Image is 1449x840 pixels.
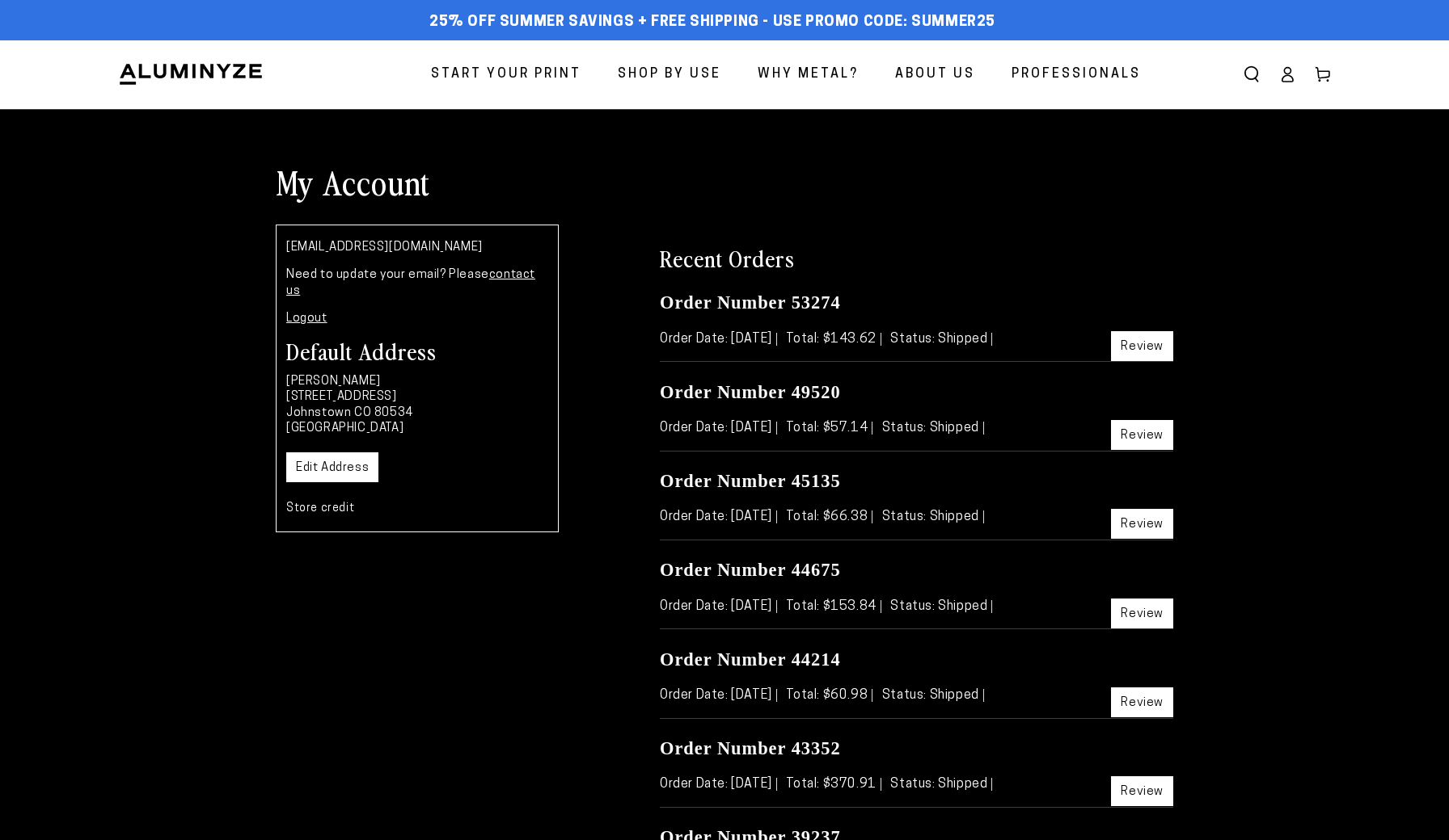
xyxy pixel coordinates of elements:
h3: Default Address [286,339,548,362]
span: Order Date: [DATE] [660,333,777,346]
a: Order Number 43352 [660,738,841,758]
a: Shop By Use [606,53,733,96]
a: contact us [286,269,535,297]
span: Order Date: [DATE] [660,600,777,613]
h2: Recent Orders [660,243,1173,272]
p: [EMAIL_ADDRESS][DOMAIN_NAME] [286,240,548,256]
a: About Us [883,53,987,96]
span: About Us [895,63,975,86]
span: Order Date: [DATE] [660,510,777,523]
span: Status: Shipped [890,600,992,613]
a: Start Your Print [419,53,594,96]
span: Status: Shipped [882,689,984,702]
a: Order Number 44214 [660,649,841,670]
span: Total: $153.84 [786,600,881,613]
a: Order Number 49520 [660,382,841,402]
span: Order Date: [DATE] [660,778,777,791]
span: 25% off Summer Savings + Free Shipping - Use Promo Code: SUMMER25 [429,14,995,31]
summary: Search our site [1234,57,1269,92]
a: Review [1111,509,1173,539]
span: Total: $370.91 [786,778,881,791]
span: Start Your Print [431,63,581,86]
p: [PERSON_NAME] [STREET_ADDRESS] Johnstown CO 80534 [GEOGRAPHIC_DATA] [286,374,548,437]
a: Review [1111,598,1173,628]
span: Status: Shipped [882,510,984,523]
span: Shop By Use [618,63,721,86]
span: Why Metal? [758,63,859,86]
h1: My Account [276,161,1173,203]
a: Edit Address [286,452,378,482]
a: Review [1111,687,1173,717]
span: Order Date: [DATE] [660,422,777,435]
span: Status: Shipped [882,422,984,435]
a: Why Metal? [746,53,871,96]
span: Total: $60.98 [786,689,872,702]
a: Review [1111,331,1173,361]
a: Store credit [286,502,354,514]
span: Professionals [1012,63,1141,86]
span: Total: $57.14 [786,422,872,435]
img: Aluminyze [118,62,264,86]
span: Status: Shipped [890,778,992,791]
a: Order Number 45135 [660,471,841,491]
span: Order Date: [DATE] [660,689,777,702]
a: Review [1111,420,1173,450]
a: Professionals [999,53,1153,96]
span: Status: Shipped [890,333,992,346]
span: Total: $143.62 [786,333,881,346]
p: Need to update your email? Please [286,267,548,299]
a: Order Number 53274 [660,292,841,313]
span: Total: $66.38 [786,510,872,523]
a: Logout [286,313,327,325]
a: Review [1111,776,1173,806]
a: Order Number 44675 [660,560,841,580]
